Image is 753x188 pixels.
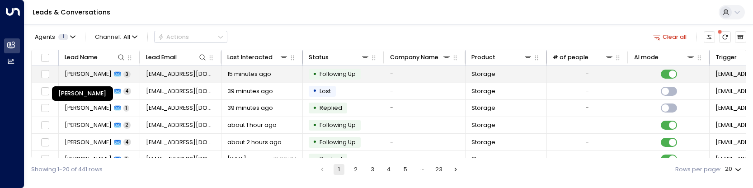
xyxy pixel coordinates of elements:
[675,165,721,174] label: Rows per page:
[586,87,589,95] div: -
[384,134,466,150] td: -
[40,103,50,113] span: Toggle select row
[227,138,282,146] span: about 2 hours ago
[719,31,730,42] span: There are new threads available. Refresh the grid to view the latest updates.
[123,139,131,146] span: 4
[471,52,495,62] div: Product
[320,121,356,129] span: Following Up
[471,138,495,146] span: Storage
[320,70,356,78] span: Following Up
[471,155,495,163] span: Storage
[471,121,495,129] span: Storage
[384,83,466,100] td: -
[715,52,737,62] div: Trigger
[65,138,112,146] span: Manpreet Singh
[65,121,112,129] span: Carl-James Faulkner
[123,71,131,78] span: 3
[158,33,189,41] div: Actions
[227,104,273,112] span: 39 minutes ago
[450,164,461,175] button: Go to next page
[390,52,438,62] div: Company Name
[40,137,50,147] span: Toggle select row
[154,31,227,43] div: Button group with a nested menu
[384,151,466,168] td: -
[92,31,141,42] span: Channel:
[313,152,317,166] div: •
[146,138,216,146] span: Manpreetsinghflora1@gmail.com
[227,70,271,78] span: 15 minutes ago
[313,118,317,132] div: •
[634,52,696,62] div: AI mode
[400,164,411,175] button: Go to page 5
[586,155,589,163] div: -
[634,52,659,62] div: AI mode
[417,164,428,175] div: …
[35,34,55,40] span: Agents
[52,86,113,101] div: [PERSON_NAME]
[313,84,317,98] div: •
[350,164,361,175] button: Go to page 2
[313,101,317,115] div: •
[65,104,112,112] span: Christina Lal
[40,154,50,164] span: Toggle select row
[40,69,50,80] span: Toggle select row
[471,70,495,78] span: Storage
[40,120,50,131] span: Toggle select row
[320,87,331,95] span: Lost
[553,52,588,62] div: # of people
[146,52,177,62] div: Lead Email
[58,34,68,40] span: 1
[471,52,533,62] div: Product
[92,31,141,42] button: Channel:All
[146,121,216,129] span: faulkner89@msn.com
[650,31,690,42] button: Clear all
[146,104,216,112] span: christinalal9295@gmail.com
[227,52,273,62] div: Last Interacted
[123,88,131,94] span: 4
[313,135,317,149] div: •
[704,31,715,42] button: Customize
[586,138,589,146] div: -
[123,105,129,112] span: 1
[123,122,131,128] span: 2
[40,52,50,63] span: Toggle select all
[586,70,589,78] div: -
[390,52,452,62] div: Company Name
[146,87,216,95] span: christinalal9295@gmail.com
[384,66,466,83] td: -
[65,52,126,62] div: Lead Name
[735,31,746,42] button: Archived Leads
[227,155,246,163] span: Sep 27, 2025
[146,52,207,62] div: Lead Email
[553,52,614,62] div: # of people
[309,52,370,62] div: Status
[320,138,356,146] span: Following Up
[725,163,743,175] div: 20
[367,164,378,175] button: Go to page 3
[227,87,273,95] span: 39 minutes ago
[65,52,98,62] div: Lead Name
[65,155,112,163] span: Manpreet Singh
[320,104,342,112] span: Replied
[154,31,227,43] button: Actions
[227,52,289,62] div: Last Interacted
[334,164,344,175] button: page 1
[31,165,103,174] div: Showing 1-20 of 441 rows
[309,52,329,62] div: Status
[313,67,317,81] div: •
[316,164,461,175] nav: pagination navigation
[320,155,342,163] span: Replied
[433,164,444,175] button: Go to page 23
[33,8,110,17] a: Leads & Conversations
[471,87,495,95] span: Storage
[227,121,277,129] span: about 1 hour ago
[123,34,130,40] span: All
[31,31,78,42] button: Agents1
[384,100,466,117] td: -
[384,117,466,134] td: -
[123,156,129,163] span: 1
[65,70,112,78] span: Samantha Cartwright
[146,155,216,163] span: Manpreetsinghflora1@gmail.com
[273,155,296,163] p: 12:22 PM
[471,104,495,112] span: Storage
